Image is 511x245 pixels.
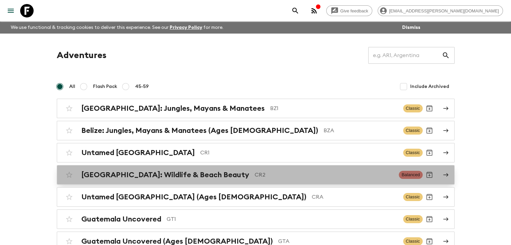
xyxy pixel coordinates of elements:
[57,121,455,140] a: Belize: Jungles, Mayans & Manatees (Ages [DEMOGRAPHIC_DATA])BZAClassicArchive
[57,187,455,207] a: Untamed [GEOGRAPHIC_DATA] (Ages [DEMOGRAPHIC_DATA])CRAClassicArchive
[324,127,398,135] p: BZA
[289,4,302,17] button: search adventures
[312,193,398,201] p: CRA
[423,190,436,204] button: Archive
[93,83,117,90] span: Flash Pack
[423,124,436,137] button: Archive
[69,83,75,90] span: All
[410,83,449,90] span: Include Archived
[403,193,423,201] span: Classic
[423,146,436,159] button: Archive
[57,143,455,162] a: Untamed [GEOGRAPHIC_DATA]CR1ClassicArchive
[81,215,161,224] h2: Guatemala Uncovered
[167,215,398,223] p: GT1
[423,212,436,226] button: Archive
[8,21,226,34] p: We use functional & tracking cookies to deliver this experience. See our for more.
[403,104,423,112] span: Classic
[57,165,455,185] a: [GEOGRAPHIC_DATA]: Wildlife & Beach BeautyCR2BalancedArchive
[378,5,503,16] div: [EMAIL_ADDRESS][PERSON_NAME][DOMAIN_NAME]
[81,104,265,113] h2: [GEOGRAPHIC_DATA]: Jungles, Mayans & Manatees
[200,149,398,157] p: CR1
[403,215,423,223] span: Classic
[57,49,107,62] h1: Adventures
[368,46,442,65] input: e.g. AR1, Argentina
[270,104,398,112] p: BZ1
[255,171,394,179] p: CR2
[400,23,422,32] button: Dismiss
[326,5,372,16] a: Give feedback
[170,25,202,30] a: Privacy Policy
[57,209,455,229] a: Guatemala UncoveredGT1ClassicArchive
[423,168,436,182] button: Archive
[399,171,422,179] span: Balanced
[135,83,149,90] span: 45-59
[81,148,195,157] h2: Untamed [GEOGRAPHIC_DATA]
[81,126,318,135] h2: Belize: Jungles, Mayans & Manatees (Ages [DEMOGRAPHIC_DATA])
[403,127,423,135] span: Classic
[81,170,249,179] h2: [GEOGRAPHIC_DATA]: Wildlife & Beach Beauty
[385,8,503,13] span: [EMAIL_ADDRESS][PERSON_NAME][DOMAIN_NAME]
[423,102,436,115] button: Archive
[81,193,306,201] h2: Untamed [GEOGRAPHIC_DATA] (Ages [DEMOGRAPHIC_DATA])
[337,8,372,13] span: Give feedback
[403,149,423,157] span: Classic
[57,99,455,118] a: [GEOGRAPHIC_DATA]: Jungles, Mayans & ManateesBZ1ClassicArchive
[4,4,17,17] button: menu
